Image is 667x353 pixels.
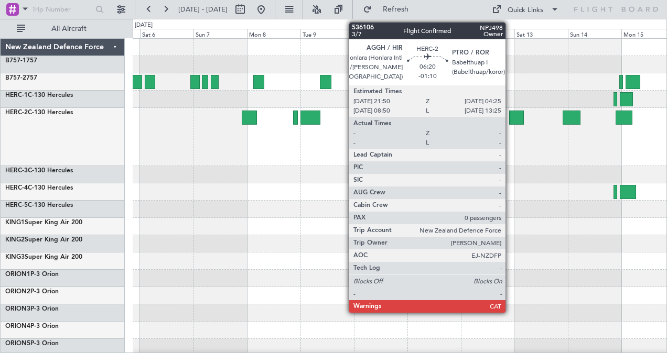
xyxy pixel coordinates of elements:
span: KING2 [5,237,25,243]
span: HERC-4 [5,185,28,191]
a: ORION1P-3 Orion [5,271,59,278]
span: ORION3 [5,306,30,312]
a: KING1Super King Air 200 [5,219,82,226]
a: HERC-5C-130 Hercules [5,202,73,208]
a: KING3Super King Air 200 [5,254,82,260]
span: Refresh [374,6,418,13]
span: KING3 [5,254,25,260]
button: Refresh [358,1,421,18]
span: HERC-1 [5,92,28,98]
span: ORION2 [5,289,30,295]
span: ORION4 [5,323,30,329]
div: Mon 8 [247,29,300,38]
span: HERC-5 [5,202,28,208]
span: ORION5 [5,340,30,347]
a: HERC-1C-130 Hercules [5,92,73,98]
a: B757-1757 [5,58,37,64]
a: ORION2P-3 Orion [5,289,59,295]
span: [DATE] - [DATE] [178,5,228,14]
a: KING2Super King Air 200 [5,237,82,243]
div: Quick Links [508,5,543,16]
span: KING1 [5,219,25,226]
span: All Aircraft [27,25,111,32]
a: ORION3P-3 Orion [5,306,59,312]
span: ORION1 [5,271,30,278]
span: B757-1 [5,58,26,64]
input: Trip Number [32,2,92,17]
a: HERC-3C-130 Hercules [5,168,73,174]
div: Wed 10 [354,29,407,38]
span: B757-2 [5,75,26,81]
div: Sun 14 [568,29,621,38]
div: Tue 9 [300,29,354,38]
div: [DATE] [135,21,153,30]
a: HERC-2C-130 Hercules [5,109,73,116]
a: ORION4P-3 Orion [5,323,59,329]
div: Sat 13 [514,29,568,38]
a: HERC-4C-130 Hercules [5,185,73,191]
div: Fri 12 [461,29,514,38]
div: Thu 11 [407,29,461,38]
span: HERC-2 [5,109,28,116]
a: ORION5P-3 Orion [5,340,59,347]
div: Sun 7 [193,29,247,38]
a: B757-2757 [5,75,37,81]
span: HERC-3 [5,168,28,174]
button: Quick Links [487,1,564,18]
button: All Aircraft [12,20,114,37]
div: Sat 6 [140,29,193,38]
